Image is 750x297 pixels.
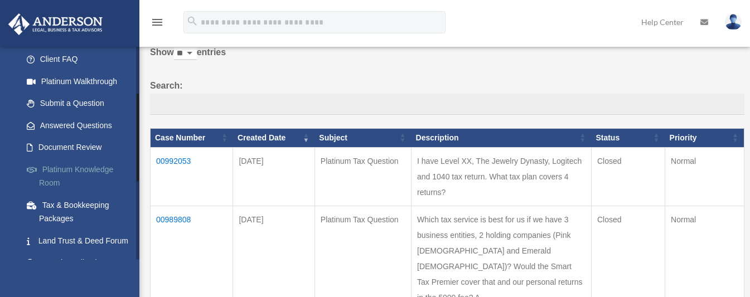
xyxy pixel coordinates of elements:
i: search [186,15,199,27]
th: Subject: activate to sort column ascending [314,128,411,147]
th: Description: activate to sort column ascending [412,128,592,147]
a: Platinum Walkthrough [16,70,148,92]
img: Anderson Advisors Platinum Portal [5,13,106,35]
a: Submit a Question [16,92,148,115]
td: Normal [665,147,744,206]
a: Tax & Bookkeeping Packages [16,194,148,230]
i: menu [151,16,164,29]
a: Platinum Knowledge Room [16,158,148,194]
a: Portal Feedback [16,252,148,274]
a: Answered Questions [16,114,142,137]
label: Show entries [150,45,744,71]
img: User Pic [725,14,742,30]
select: Showentries [174,47,197,60]
th: Status: activate to sort column ascending [591,128,665,147]
label: Search: [150,78,744,115]
a: Document Review [16,137,148,159]
input: Search: [150,94,744,115]
th: Created Date: activate to sort column ascending [233,128,314,147]
a: Land Trust & Deed Forum [16,230,148,252]
td: Platinum Tax Question [314,147,411,206]
a: Client FAQ [16,48,148,71]
td: [DATE] [233,147,314,206]
td: Closed [591,147,665,206]
td: I have Level XX, The Jewelry Dynasty, Logitech and 1040 tax return. What tax plan covers 4 returns? [412,147,592,206]
th: Case Number: activate to sort column ascending [151,128,233,147]
td: 00992053 [151,147,233,206]
a: menu [151,20,164,29]
th: Priority: activate to sort column ascending [665,128,744,147]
